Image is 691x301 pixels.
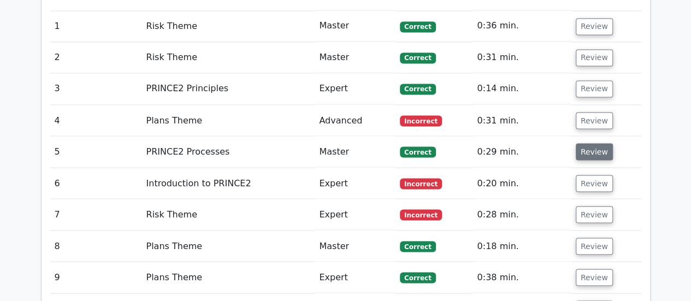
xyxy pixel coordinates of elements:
td: 0:36 min. [473,10,571,42]
td: 3 [50,73,142,104]
button: Review [576,112,613,129]
td: 0:28 min. [473,199,571,230]
span: Incorrect [400,178,442,189]
td: Risk Theme [141,199,315,230]
span: Correct [400,146,435,157]
td: 0:31 min. [473,42,571,73]
button: Review [576,269,613,286]
span: Correct [400,241,435,252]
td: PRINCE2 Processes [141,136,315,167]
button: Review [576,206,613,223]
span: Correct [400,52,435,63]
span: Incorrect [400,115,442,126]
button: Review [576,49,613,66]
td: Advanced [315,105,395,136]
button: Review [576,238,613,255]
td: 7 [50,199,142,230]
button: Review [576,143,613,160]
td: Expert [315,168,395,199]
span: Incorrect [400,209,442,220]
td: PRINCE2 Principles [141,73,315,104]
td: 0:31 min. [473,105,571,136]
td: Expert [315,199,395,230]
td: Master [315,136,395,167]
span: Correct [400,21,435,32]
td: Expert [315,262,395,293]
td: 1 [50,10,142,42]
td: 0:20 min. [473,168,571,199]
button: Review [576,80,613,97]
button: Review [576,175,613,192]
button: Review [576,18,613,35]
td: 0:18 min. [473,231,571,262]
span: Correct [400,84,435,95]
td: 6 [50,168,142,199]
td: Master [315,10,395,42]
td: Plans Theme [141,231,315,262]
td: 5 [50,136,142,167]
td: Risk Theme [141,42,315,73]
td: Plans Theme [141,262,315,293]
td: 9 [50,262,142,293]
td: 4 [50,105,142,136]
td: Master [315,231,395,262]
td: Plans Theme [141,105,315,136]
td: 0:38 min. [473,262,571,293]
td: Master [315,42,395,73]
td: Introduction to PRINCE2 [141,168,315,199]
td: 2 [50,42,142,73]
td: Expert [315,73,395,104]
td: Risk Theme [141,10,315,42]
td: 8 [50,231,142,262]
td: 0:29 min. [473,136,571,167]
span: Correct [400,272,435,283]
td: 0:14 min. [473,73,571,104]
